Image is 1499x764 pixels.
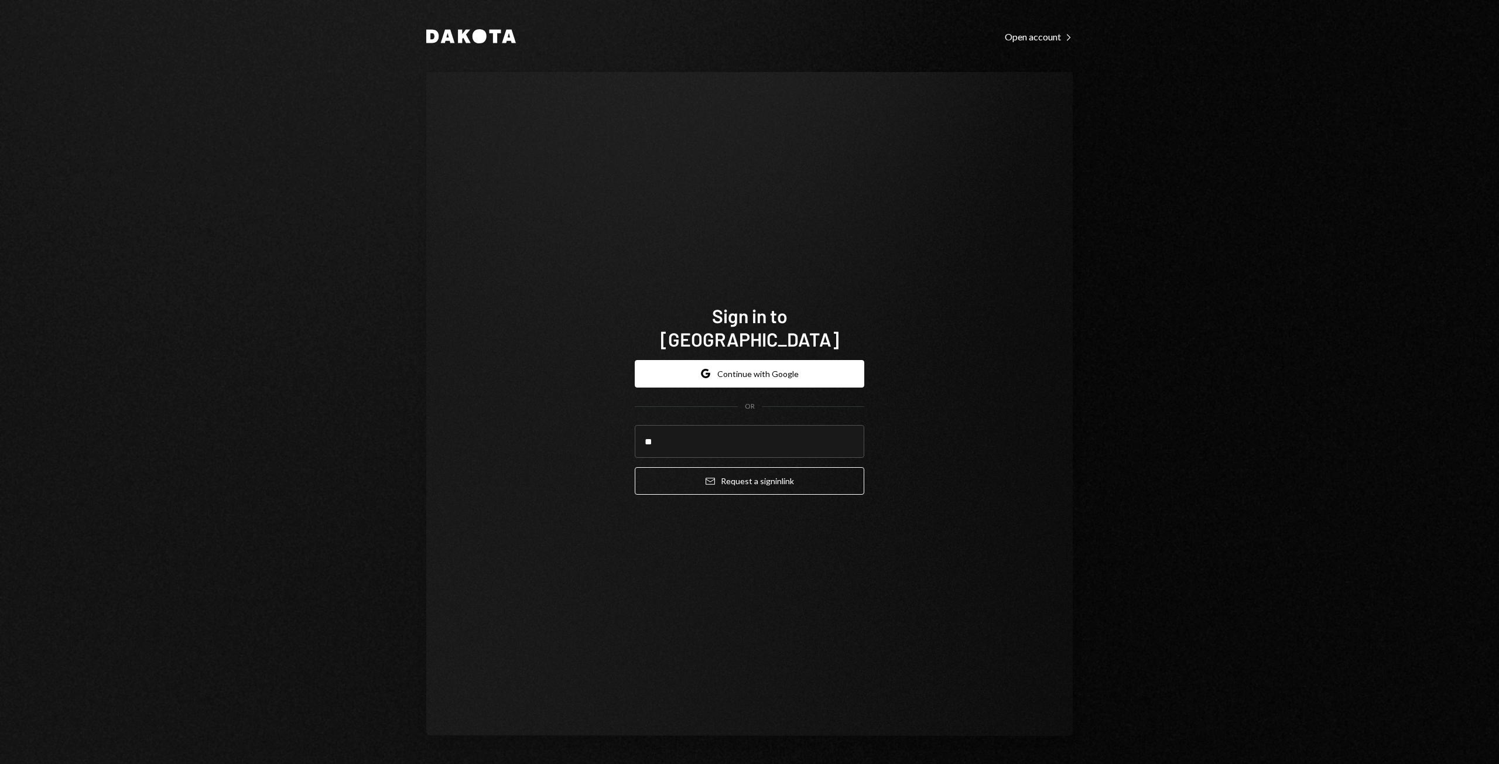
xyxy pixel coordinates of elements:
[635,467,864,495] button: Request a signinlink
[1005,30,1073,43] a: Open account
[635,304,864,351] h1: Sign in to [GEOGRAPHIC_DATA]
[635,360,864,388] button: Continue with Google
[1005,31,1073,43] div: Open account
[745,402,755,412] div: OR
